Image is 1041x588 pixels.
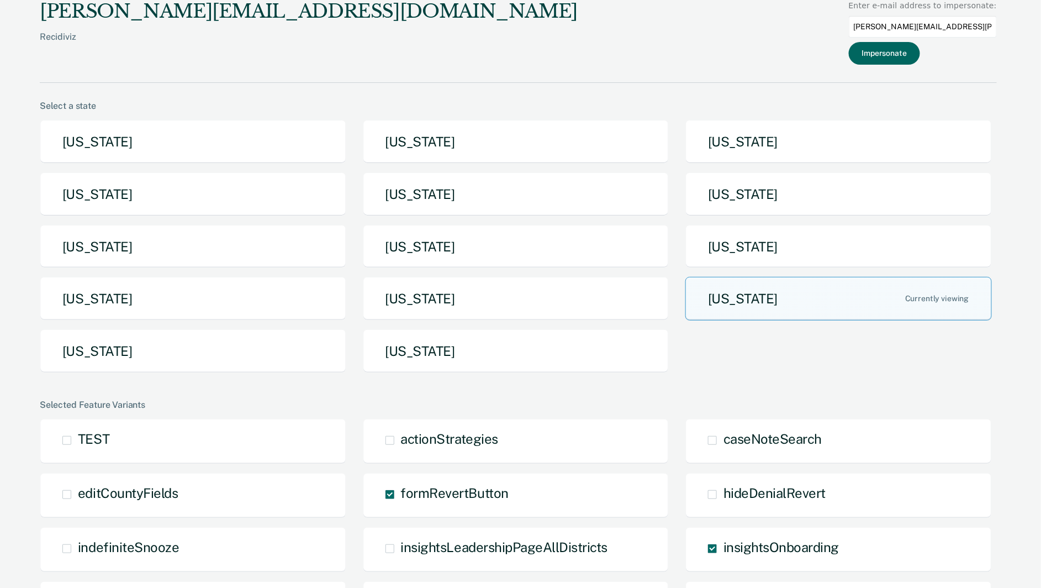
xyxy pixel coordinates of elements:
[40,32,578,60] div: Recidiviz
[363,172,669,216] button: [US_STATE]
[849,42,920,65] button: Impersonate
[685,225,992,269] button: [US_STATE]
[723,431,822,447] span: caseNoteSearch
[685,172,992,216] button: [US_STATE]
[78,485,178,501] span: editCountyFields
[685,120,992,164] button: [US_STATE]
[40,277,346,321] button: [US_STATE]
[723,539,839,555] span: insightsOnboarding
[40,101,997,111] div: Select a state
[78,431,109,447] span: TEST
[849,16,997,38] input: Enter an email to impersonate...
[363,120,669,164] button: [US_STATE]
[401,539,608,555] span: insightsLeadershipPageAllDistricts
[401,485,509,501] span: formRevertButton
[40,172,346,216] button: [US_STATE]
[40,225,346,269] button: [US_STATE]
[78,539,179,555] span: indefiniteSnooze
[363,329,669,373] button: [US_STATE]
[723,485,826,501] span: hideDenialRevert
[40,329,346,373] button: [US_STATE]
[363,277,669,321] button: [US_STATE]
[40,400,997,410] div: Selected Feature Variants
[401,431,498,447] span: actionStrategies
[685,277,992,321] button: [US_STATE]
[363,225,669,269] button: [US_STATE]
[40,120,346,164] button: [US_STATE]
